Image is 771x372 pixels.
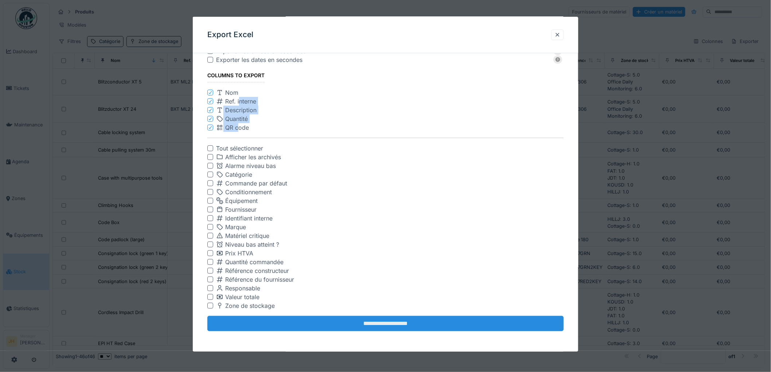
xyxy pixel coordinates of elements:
[216,188,272,196] div: Conditionnement
[216,240,279,249] div: Niveau bas atteint ?
[216,161,276,170] div: Alarme niveau bas
[207,70,265,82] div: Columns to export
[216,179,287,188] div: Commande par défaut
[216,205,257,214] div: Fournisseur
[207,31,564,337] fieldset: Exporter 46 éléments
[216,97,256,106] div: Ref. interne
[216,284,260,293] div: Responsable
[216,170,252,179] div: Catégorie
[216,231,269,240] div: Matériel critique
[216,123,249,132] div: QR code
[216,144,263,153] div: Tout sélectionner
[207,30,253,39] h3: Export Excel
[216,266,289,275] div: Référence constructeur
[216,223,246,231] div: Marque
[216,196,258,205] div: Équipement
[216,249,253,258] div: Prix HTVA
[216,214,273,223] div: Identifiant interne
[216,258,283,266] div: Quantité commandée
[216,114,248,123] div: Quantité
[216,106,257,114] div: Description
[216,275,294,284] div: Référence du fournisseur
[216,153,281,161] div: Afficher les archivés
[216,55,549,64] div: Exporter les dates en secondes
[216,88,238,97] div: Nom
[216,293,259,301] div: Valeur totale
[216,301,275,310] div: Zone de stockage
